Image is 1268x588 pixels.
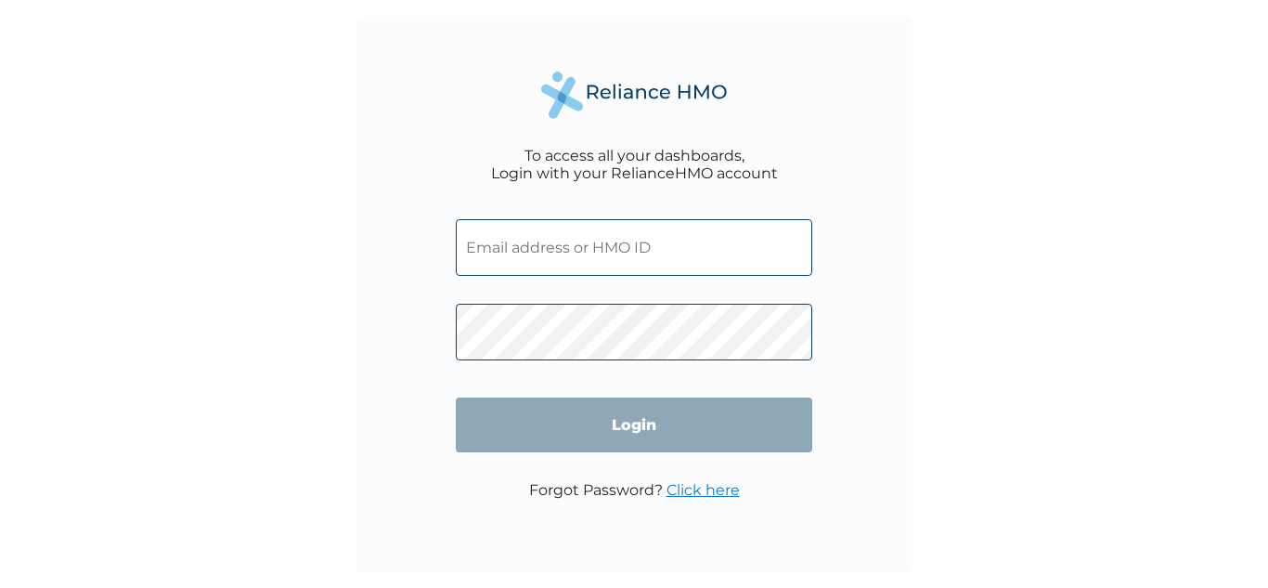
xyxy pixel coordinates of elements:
[541,72,727,119] img: Reliance Health's Logo
[456,219,812,276] input: Email address or HMO ID
[491,147,778,182] div: To access all your dashboards, Login with your RelianceHMO account
[529,481,740,499] p: Forgot Password?
[456,398,812,452] input: Login
[666,481,740,499] a: Click here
